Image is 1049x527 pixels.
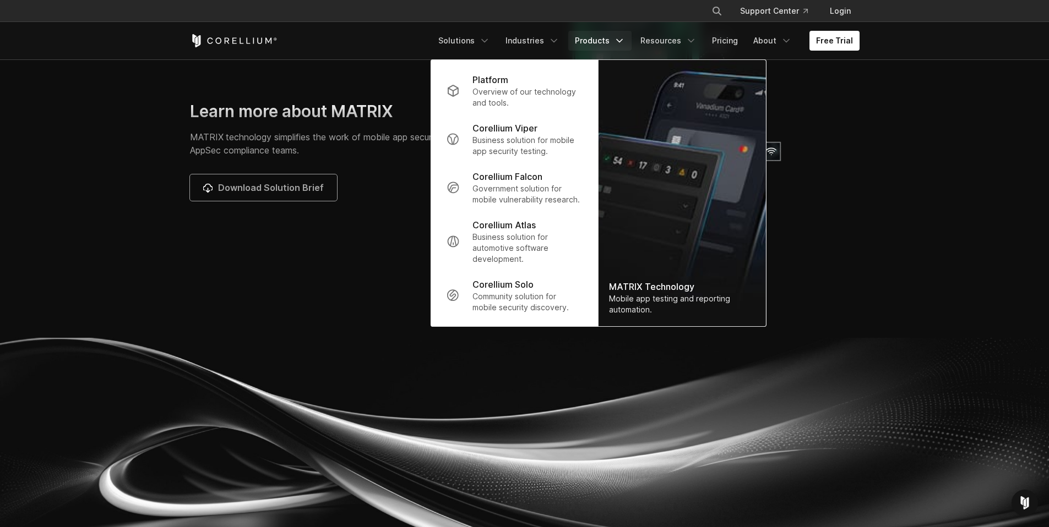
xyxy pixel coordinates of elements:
span: Download Solution Brief [218,181,324,194]
a: Corellium Falcon Government solution for mobile vulnerability research. [437,163,591,212]
p: Corellium Atlas [472,218,536,232]
a: About [747,31,798,51]
a: Platform Overview of our technology and tools. [437,67,591,115]
p: Government solution for mobile vulnerability research. [472,183,582,205]
a: Solutions [432,31,497,51]
p: Corellium Solo [472,278,534,291]
img: Matrix_WebNav_1x [598,60,765,326]
a: Login [821,1,860,21]
a: Support Center [731,1,817,21]
h2: Learn more about MATRIX [190,101,514,122]
span: MATRIX [190,131,226,142]
p: Business solution for automotive software development. [472,232,582,265]
div: Mobile app testing and reporting automation. [609,293,754,315]
a: Products [568,31,632,51]
p: Community solution for mobile security discovery. [472,291,582,313]
p: Corellium Falcon [472,170,542,183]
div: Navigation Menu [698,1,860,21]
button: Search [707,1,727,21]
p: Corellium Viper [472,122,537,135]
p: Overview of our technology and tools. [472,86,582,108]
a: Resources [634,31,703,51]
p: Platform [472,73,508,86]
a: Corellium Viper Business solution for mobile app security testing. [437,115,591,163]
div: Navigation Menu [432,31,860,51]
a: Download Solution Brief [190,174,337,201]
p: Business solution for mobile app security testing. [472,135,582,157]
a: Corellium Solo Community solution for mobile security discovery. [437,271,591,320]
div: MATRIX Technology [609,280,754,293]
a: Corellium Home [190,34,278,47]
p: technology simplifies the work of mobile app security testing and AppSec compliance teams. [190,130,514,157]
a: Free Trial [809,31,860,51]
div: Open Intercom Messenger [1012,490,1038,516]
a: Corellium Atlas Business solution for automotive software development. [437,212,591,271]
a: Industries [499,31,566,51]
a: MATRIX Technology Mobile app testing and reporting automation. [598,60,765,326]
a: Pricing [705,31,744,51]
